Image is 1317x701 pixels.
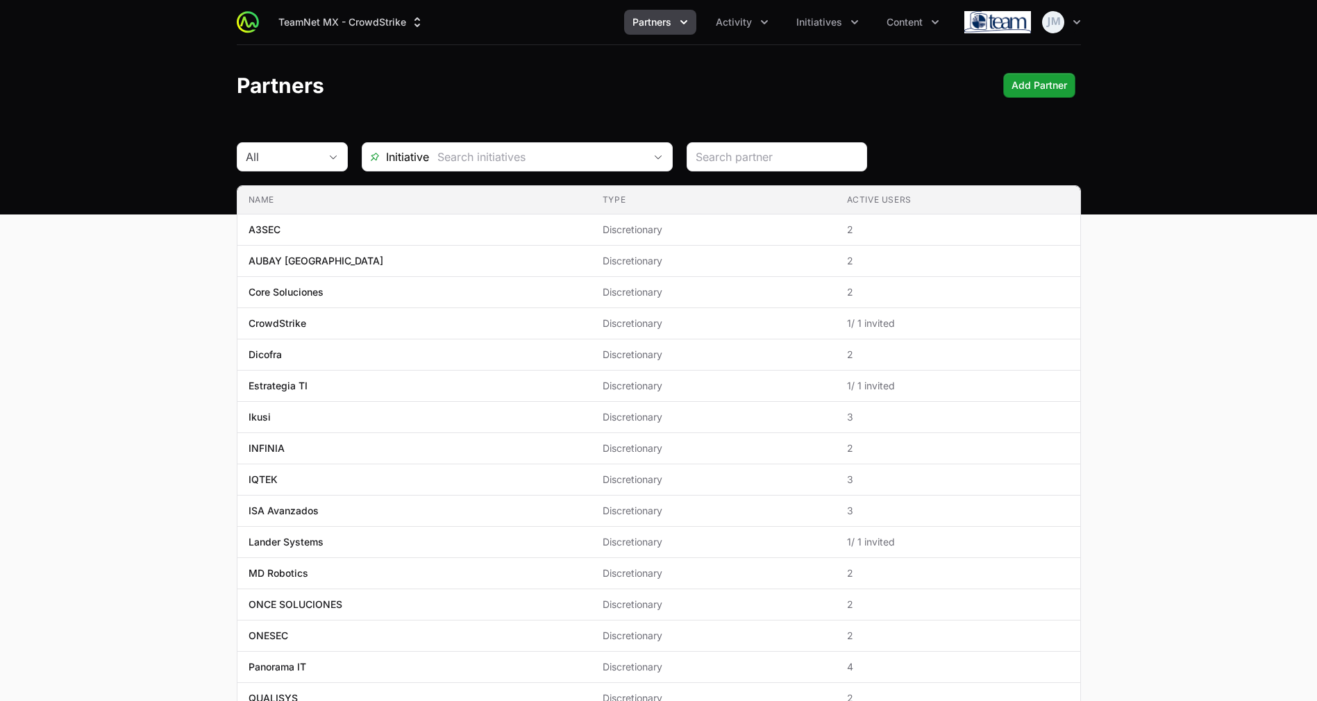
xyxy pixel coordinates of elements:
[788,10,867,35] div: Initiatives menu
[603,348,825,362] span: Discretionary
[603,535,825,549] span: Discretionary
[603,285,825,299] span: Discretionary
[603,441,825,455] span: Discretionary
[603,566,825,580] span: Discretionary
[847,316,1069,330] span: 1 / 1 invited
[847,348,1069,362] span: 2
[270,10,433,35] div: Supplier switch menu
[796,15,842,29] span: Initiatives
[249,504,319,518] p: ISA Avanzados
[1012,77,1067,94] span: Add Partner
[603,316,825,330] span: Discretionary
[624,10,696,35] div: Partners menu
[603,254,825,268] span: Discretionary
[847,473,1069,487] span: 3
[362,149,429,165] span: Initiative
[249,566,308,580] p: MD Robotics
[847,660,1069,674] span: 4
[632,15,671,29] span: Partners
[249,316,306,330] p: CrowdStrike
[249,473,278,487] p: IQTEK
[847,598,1069,611] span: 2
[249,441,285,455] p: INFINIA
[624,10,696,35] button: Partners
[249,535,324,549] p: Lander Systems
[847,285,1069,299] span: 2
[878,10,948,35] button: Content
[603,660,825,674] span: Discretionary
[788,10,867,35] button: Initiatives
[964,8,1031,36] img: TeamNet MX
[249,660,306,674] p: Panorama IT
[847,629,1069,643] span: 2
[836,186,1080,214] th: Active Users
[246,149,319,165] div: All
[1042,11,1064,33] img: Juan Manuel Zuleta
[429,143,644,171] input: Search initiatives
[603,473,825,487] span: Discretionary
[603,379,825,393] span: Discretionary
[237,143,347,171] button: All
[603,598,825,611] span: Discretionary
[249,348,282,362] p: Dicofra
[270,10,433,35] button: TeamNet MX - CrowdStrike
[878,10,948,35] div: Content menu
[644,143,672,171] div: Open
[847,254,1069,268] span: 2
[847,410,1069,424] span: 3
[847,379,1069,393] span: 1 / 1 invited
[603,223,825,237] span: Discretionary
[249,223,280,237] p: A3SEC
[249,410,271,424] p: Ikusi
[237,73,324,98] h1: Partners
[847,535,1069,549] span: 1 / 1 invited
[603,410,825,424] span: Discretionary
[237,186,592,214] th: Name
[847,566,1069,580] span: 2
[1003,73,1075,98] button: Add Partner
[707,10,777,35] div: Activity menu
[249,379,308,393] p: Estrategia TI
[259,10,948,35] div: Main navigation
[847,441,1069,455] span: 2
[603,629,825,643] span: Discretionary
[592,186,836,214] th: Type
[847,223,1069,237] span: 2
[249,629,288,643] p: ONESEC
[237,11,259,33] img: ActivitySource
[696,149,858,165] input: Search partner
[847,504,1069,518] span: 3
[1003,73,1075,98] div: Primary actions
[707,10,777,35] button: Activity
[249,598,342,611] p: ONCE SOLUCIONES
[249,254,383,268] p: AUBAY [GEOGRAPHIC_DATA]
[249,285,324,299] p: Core Soluciones
[716,15,752,29] span: Activity
[887,15,923,29] span: Content
[603,504,825,518] span: Discretionary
